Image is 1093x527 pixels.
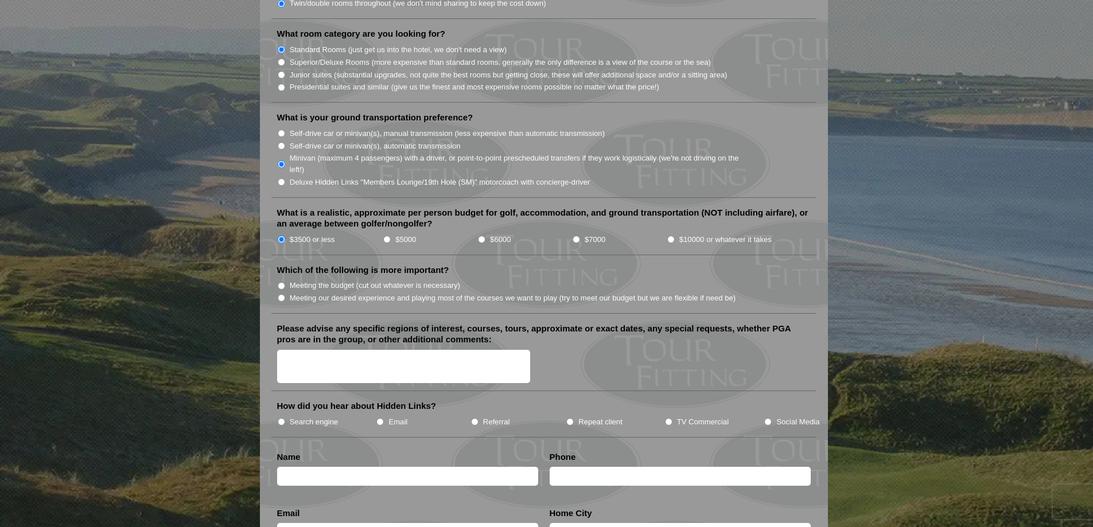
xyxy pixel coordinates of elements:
label: Minivan (maximum 4 passengers) with a driver, or point-to-point prescheduled transfers if they wo... [290,153,751,175]
label: $5000 [395,234,416,245]
label: Meeting our desired experience and playing most of the courses we want to play (try to meet our b... [290,292,736,304]
label: $3500 or less [290,234,335,245]
label: Search engine [290,416,339,428]
label: $10000 or whatever it takes [679,234,772,245]
label: Self-drive car or minivan(s), automatic transmission [290,140,461,152]
label: Presidential suites and similar (give us the finest and most expensive rooms possible no matter w... [290,81,659,93]
label: Deluxe Hidden Links "Members Lounge/19th Hole (SM)" motorcoach with concierge-driver [290,177,590,188]
label: Meeting the budget (cut out whatever is necessary) [290,280,460,291]
label: Email [388,416,407,428]
label: Email [277,508,300,519]
label: What room category are you looking for? [277,28,445,40]
label: Please advise any specific regions of interest, courses, tours, approximate or exact dates, any s... [277,323,811,345]
label: What is a realistic, approximate per person budget for golf, accommodation, and ground transporta... [277,207,811,229]
label: Superior/Deluxe Rooms (more expensive than standard rooms, generally the only difference is a vie... [290,57,711,68]
label: What is your ground transportation preference? [277,112,473,123]
label: TV Commercial [677,416,729,428]
label: How did you hear about Hidden Links? [277,400,437,412]
label: Home City [550,508,592,519]
label: Self-drive car or minivan(s), manual transmission (less expensive than automatic transmission) [290,128,605,139]
label: $7000 [585,234,605,245]
label: Junior suites (substantial upgrades, not quite the best rooms but getting close, these will offer... [290,69,728,81]
label: $6000 [490,234,511,245]
label: Standard Rooms (just get us into the hotel, we don't need a view) [290,44,507,56]
label: Referral [483,416,510,428]
label: Social Media [776,416,819,428]
label: Repeat client [578,416,623,428]
label: Name [277,451,301,463]
label: Phone [550,451,576,463]
label: Which of the following is more important? [277,264,449,276]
